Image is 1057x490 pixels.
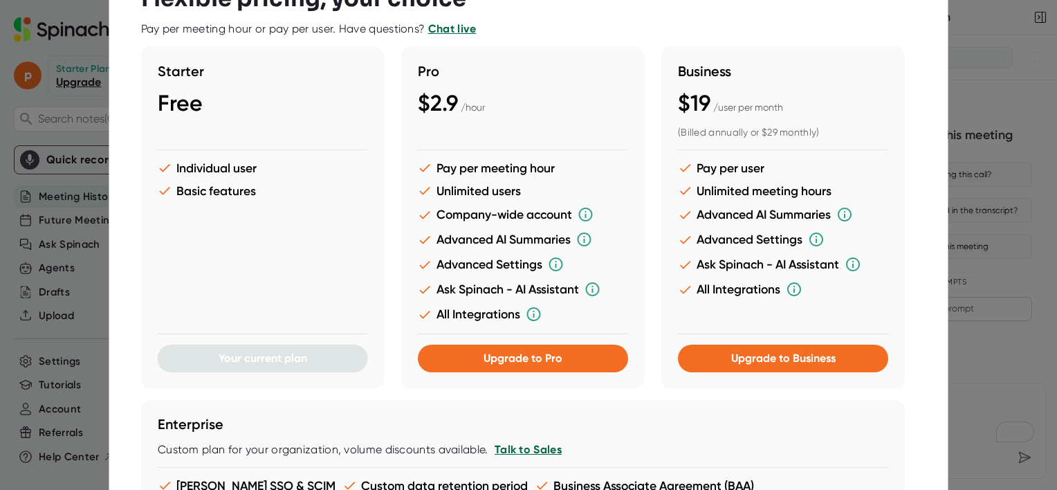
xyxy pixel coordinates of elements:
button: Upgrade to Business [678,345,888,372]
span: $19 [678,90,710,116]
span: Free [158,90,203,116]
a: Talk to Sales [494,443,561,456]
div: Custom plan for your organization, volume discounts available. [158,443,888,457]
div: Pay per meeting hour or pay per user. Have questions? [141,22,477,36]
li: Pay per meeting hour [418,161,628,175]
div: (Billed annually or $29 monthly) [678,127,888,139]
li: Company-wide account [418,206,628,223]
button: Upgrade to Pro [418,345,628,372]
h3: Starter [158,63,368,80]
li: Advanced AI Summaries [678,206,888,223]
span: / user per month [713,102,783,113]
li: Basic features [158,183,368,198]
li: Individual user [158,161,368,175]
li: Advanced Settings [418,256,628,273]
li: All Integrations [678,281,888,298]
span: Upgrade to Pro [484,352,562,365]
span: / hour [461,102,485,113]
li: Unlimited users [418,183,628,198]
h3: Business [678,63,888,80]
li: Unlimited meeting hours [678,183,888,198]
a: Chat live [428,22,477,35]
span: $2.9 [418,90,458,116]
li: All Integrations [418,306,628,323]
h3: Pro [418,63,628,80]
li: Advanced AI Summaries [418,231,628,248]
h3: Enterprise [158,416,888,433]
li: Ask Spinach - AI Assistant [678,256,888,273]
span: Upgrade to Business [730,352,835,365]
button: Your current plan [158,345,368,372]
li: Pay per user [678,161,888,175]
li: Ask Spinach - AI Assistant [418,281,628,298]
li: Advanced Settings [678,231,888,248]
span: Your current plan [219,352,307,365]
